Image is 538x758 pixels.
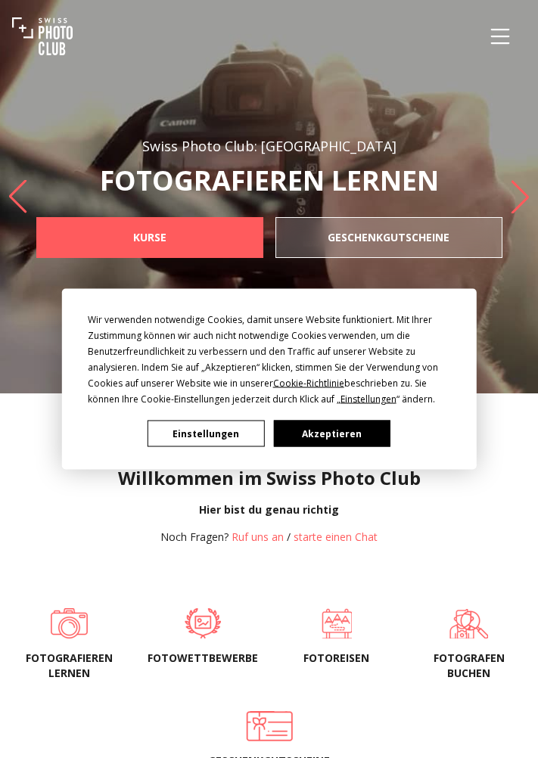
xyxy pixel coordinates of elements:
[88,312,451,407] div: Wir verwenden notwendige Cookies, damit unsere Website funktioniert. Mit Ihrer Zustimmung können ...
[148,421,264,447] button: Einstellungen
[273,377,344,390] span: Cookie-Richtlinie
[341,393,397,405] span: Einstellungen
[273,421,390,447] button: Akzeptieren
[61,289,476,470] div: Cookie Consent Prompt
